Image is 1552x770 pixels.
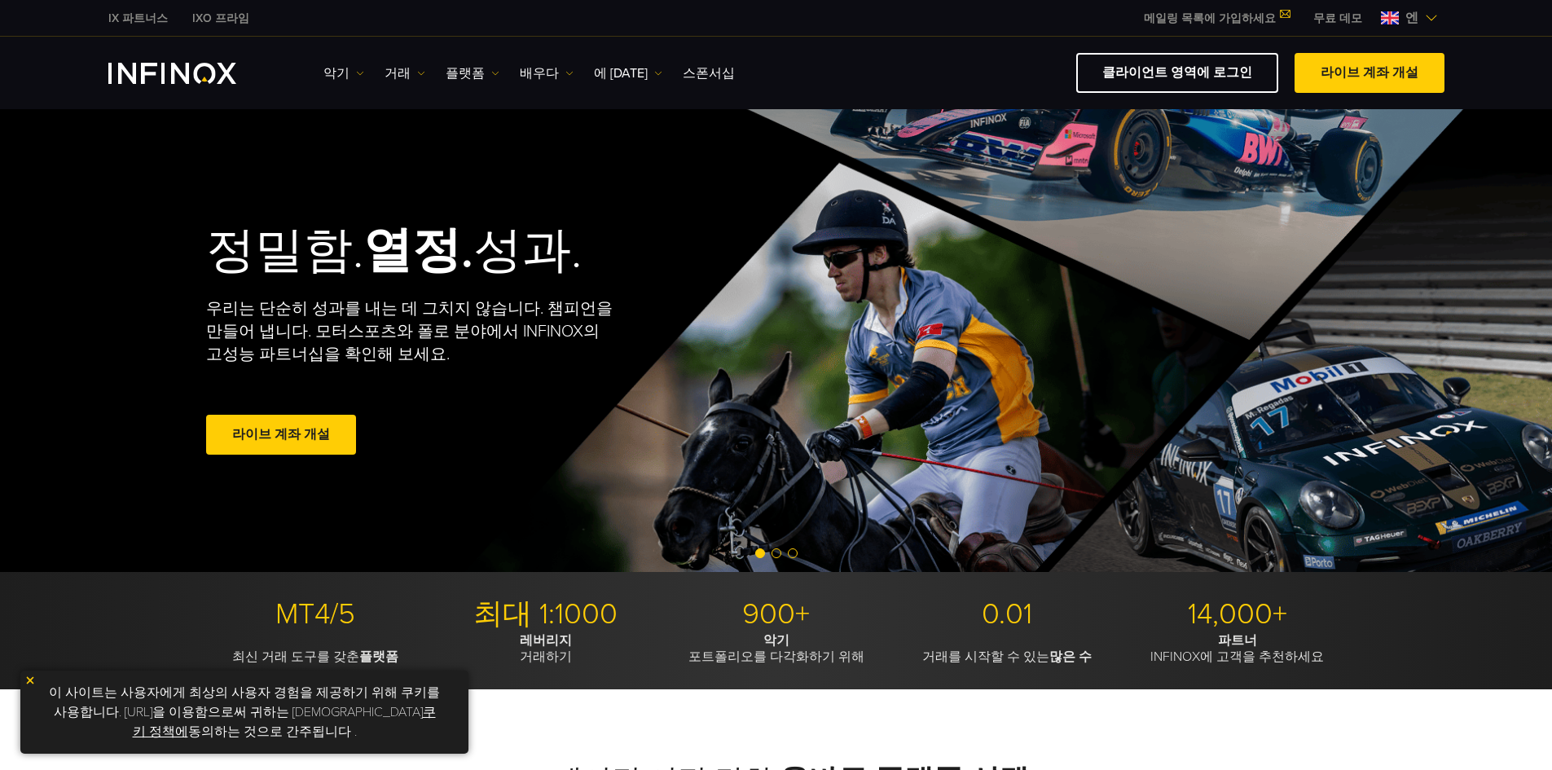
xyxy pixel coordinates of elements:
font: 성과. [473,222,582,280]
font: 많은 수 [1049,649,1092,665]
a: 악기 [323,64,364,83]
font: 무료 데모 [1313,11,1362,25]
font: 악기 [323,65,350,81]
font: 배우다 [520,65,559,81]
font: 파트너 [1218,632,1257,649]
font: IX 파트너스 [108,11,168,25]
font: 0.01 [982,596,1032,631]
img: 노란색 닫기 아이콘 [24,675,36,686]
a: 인피녹스 [180,10,262,27]
font: 거래를 시작할 수 있는 [922,649,1049,665]
font: 플랫폼 [446,65,485,81]
font: 레버리지 [520,632,572,649]
a: 배우다 [520,64,574,83]
font: 플랫폼 [359,649,398,665]
font: 엔 [1405,10,1418,26]
span: 슬라이드 3으로 이동 [788,548,798,558]
a: 메일링 목록에 가입하세요 [1132,11,1301,25]
a: 클라이언트 영역에 로그인 [1076,53,1278,93]
font: 스폰서십 [683,65,735,81]
font: 거래하기 [520,649,572,665]
font: 라이브 계좌 개설 [1321,64,1418,81]
font: 우리는 단순히 성과를 내는 데 그치지 않습니다. 챔피언을 만들어 냅니다. 모터스포츠와 폴로 분야에서 INFINOX의 고성능 파트너십을 확인해 보세요. [206,299,613,364]
font: INFINOX에 고객을 추천하세요 [1150,649,1324,665]
font: 악기 [763,632,789,649]
span: 슬라이드 2로 이동 [772,548,781,558]
font: IXO 프라임 [192,11,249,25]
font: 포트폴리오를 다각화하기 위해 [688,649,864,665]
font: 클라이언트 영역에 로그인 [1102,64,1252,81]
a: INFINOX 로고 [108,63,275,84]
font: 동의하는 것으로 간주됩니다 . [188,724,357,740]
font: 거래 [385,65,411,81]
font: 이 사이트는 사용자에게 최상의 사용자 경험을 제공하기 위해 쿠키를 사용합니다. [URL]을 이용함으로써 귀하는 [DEMOGRAPHIC_DATA] [49,684,440,720]
font: 정밀함. [206,222,363,280]
a: 인피녹스 메뉴 [1301,10,1374,27]
a: 에 [DATE] [594,64,662,83]
span: 슬라이드 1로 이동 [755,548,765,558]
font: MT4/5 [275,596,355,631]
font: 900+ [742,596,810,631]
a: 거래 [385,64,425,83]
font: 최신 거래 도구를 갖춘 [232,649,359,665]
a: 라이브 계좌 개설 [1295,53,1444,93]
a: 라이브 계좌 개설 [206,415,356,455]
a: 스폰서십 [683,64,735,83]
font: 최대 1:1000 [473,596,618,631]
font: 열정. [363,222,473,280]
a: 인피녹스 [96,10,180,27]
a: 플랫폼 [446,64,499,83]
font: 14,000+ [1188,596,1287,631]
font: 에 [DATE] [594,65,648,81]
font: 메일링 목록에 가입하세요 [1144,11,1276,25]
font: 라이브 계좌 개설 [232,426,330,442]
